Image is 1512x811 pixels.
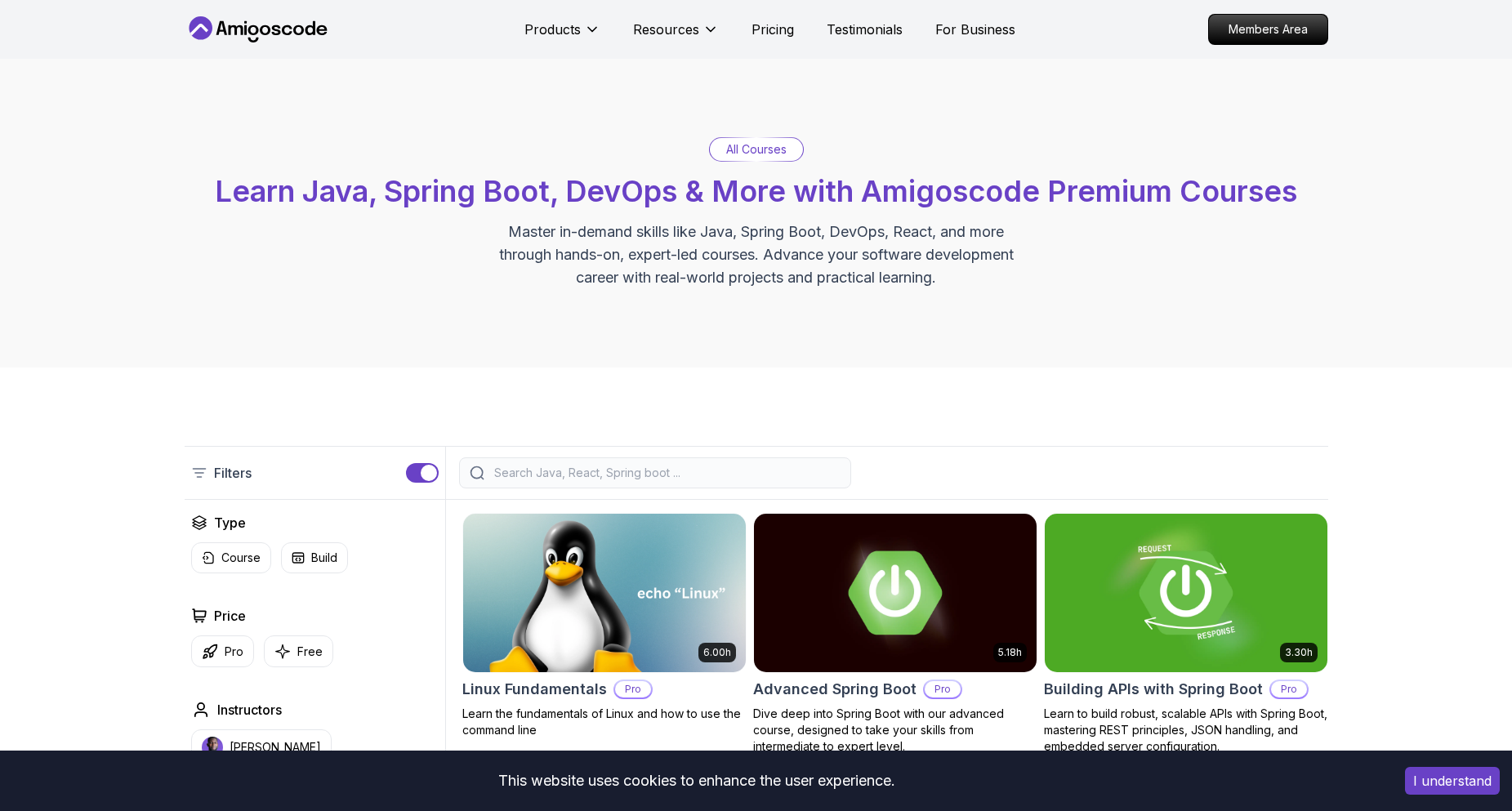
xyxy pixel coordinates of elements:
[753,706,1037,755] p: Dive deep into Spring Boot with our advanced course, designed to take your skills from intermedia...
[12,763,1380,799] div: This website uses cookies to enhance the user experience.
[1405,767,1500,795] button: Accept cookies
[297,644,323,660] p: Free
[463,514,746,672] img: Linux Fundamentals card
[726,141,787,158] p: All Courses
[1044,513,1328,755] a: Building APIs with Spring Boot card3.30hBuilding APIs with Spring BootProLearn to build robust, s...
[1285,646,1313,659] p: 3.30h
[998,646,1022,659] p: 5.18h
[230,739,321,755] p: [PERSON_NAME]
[1208,14,1328,45] a: Members Area
[214,463,252,483] p: Filters
[1044,678,1263,701] h2: Building APIs with Spring Boot
[462,678,607,701] h2: Linux Fundamentals
[491,465,841,481] input: Search Java, React, Spring boot ...
[281,542,348,573] button: Build
[754,514,1037,672] img: Advanced Spring Boot card
[633,20,719,52] button: Resources
[524,20,600,52] button: Products
[215,173,1297,209] span: Learn Java, Spring Boot, DevOps & More with Amigoscode Premium Courses
[1045,514,1327,672] img: Building APIs with Spring Boot card
[264,635,333,667] button: Free
[615,681,651,697] p: Pro
[752,20,794,39] a: Pricing
[214,513,246,532] h2: Type
[1271,681,1307,697] p: Pro
[217,700,282,720] h2: Instructors
[191,635,254,667] button: Pro
[753,678,917,701] h2: Advanced Spring Boot
[225,644,243,660] p: Pro
[482,221,1031,289] p: Master in-demand skills like Java, Spring Boot, DevOps, React, and more through hands-on, expert-...
[191,542,271,573] button: Course
[925,681,961,697] p: Pro
[935,20,1015,39] a: For Business
[462,706,747,738] p: Learn the fundamentals of Linux and how to use the command line
[462,513,747,738] a: Linux Fundamentals card6.00hLinux FundamentalsProLearn the fundamentals of Linux and how to use t...
[311,550,337,566] p: Build
[524,20,581,39] p: Products
[1209,15,1327,44] p: Members Area
[214,606,246,626] h2: Price
[753,513,1037,755] a: Advanced Spring Boot card5.18hAdvanced Spring BootProDive deep into Spring Boot with our advanced...
[633,20,699,39] p: Resources
[202,737,223,758] img: instructor img
[827,20,903,39] a: Testimonials
[221,550,261,566] p: Course
[1044,706,1328,755] p: Learn to build robust, scalable APIs with Spring Boot, mastering REST principles, JSON handling, ...
[191,729,332,765] button: instructor img[PERSON_NAME]
[703,646,731,659] p: 6.00h
[1411,709,1512,786] iframe: chat widget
